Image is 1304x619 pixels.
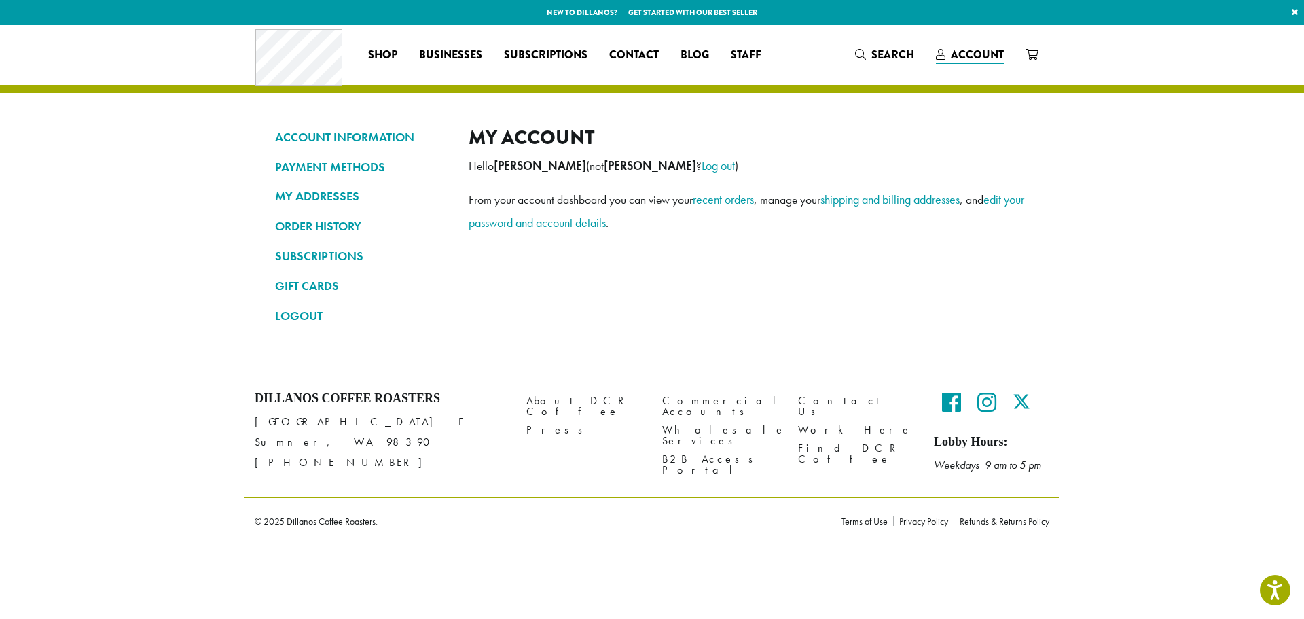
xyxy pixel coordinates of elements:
[419,47,482,64] span: Businesses
[504,47,587,64] span: Subscriptions
[844,43,925,66] a: Search
[662,391,778,421] a: Commercial Accounts
[275,126,448,149] a: ACCOUNT INFORMATION
[255,391,506,406] h4: Dillanos Coffee Roasters
[469,126,1029,149] h2: My account
[275,126,448,338] nav: Account pages
[720,44,772,66] a: Staff
[609,47,659,64] span: Contact
[934,458,1041,472] em: Weekdays 9 am to 5 pm
[275,156,448,179] a: PAYMENT METHODS
[628,7,757,18] a: Get started with our best seller
[798,440,913,469] a: Find DCR Coffee
[731,47,761,64] span: Staff
[954,516,1049,526] a: Refunds & Returns Policy
[275,275,448,298] a: GIFT CARDS
[275,185,448,208] a: MY ADDRESSES
[798,391,913,421] a: Contact Us
[255,516,821,526] p: © 2025 Dillanos Coffee Roasters.
[368,47,397,64] span: Shop
[357,44,408,66] a: Shop
[604,158,696,173] strong: [PERSON_NAME]
[681,47,709,64] span: Blog
[841,516,893,526] a: Terms of Use
[693,192,754,207] a: recent orders
[662,450,778,480] a: B2B Access Portal
[469,154,1029,177] p: Hello (not ? )
[494,158,586,173] strong: [PERSON_NAME]
[893,516,954,526] a: Privacy Policy
[255,412,506,473] p: [GEOGRAPHIC_DATA] E Sumner, WA 98390 [PHONE_NUMBER]
[951,47,1004,63] span: Account
[702,158,735,173] a: Log out
[798,421,913,440] a: Work Here
[275,304,448,328] a: LOGOUT
[662,421,778,450] a: Wholesale Services
[526,421,642,440] a: Press
[526,391,642,421] a: About DCR Coffee
[275,245,448,268] a: SUBSCRIPTIONS
[871,47,914,63] span: Search
[934,435,1049,450] h5: Lobby Hours:
[275,215,448,238] a: ORDER HISTORY
[820,192,960,207] a: shipping and billing addresses
[469,188,1029,234] p: From your account dashboard you can view your , manage your , and .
